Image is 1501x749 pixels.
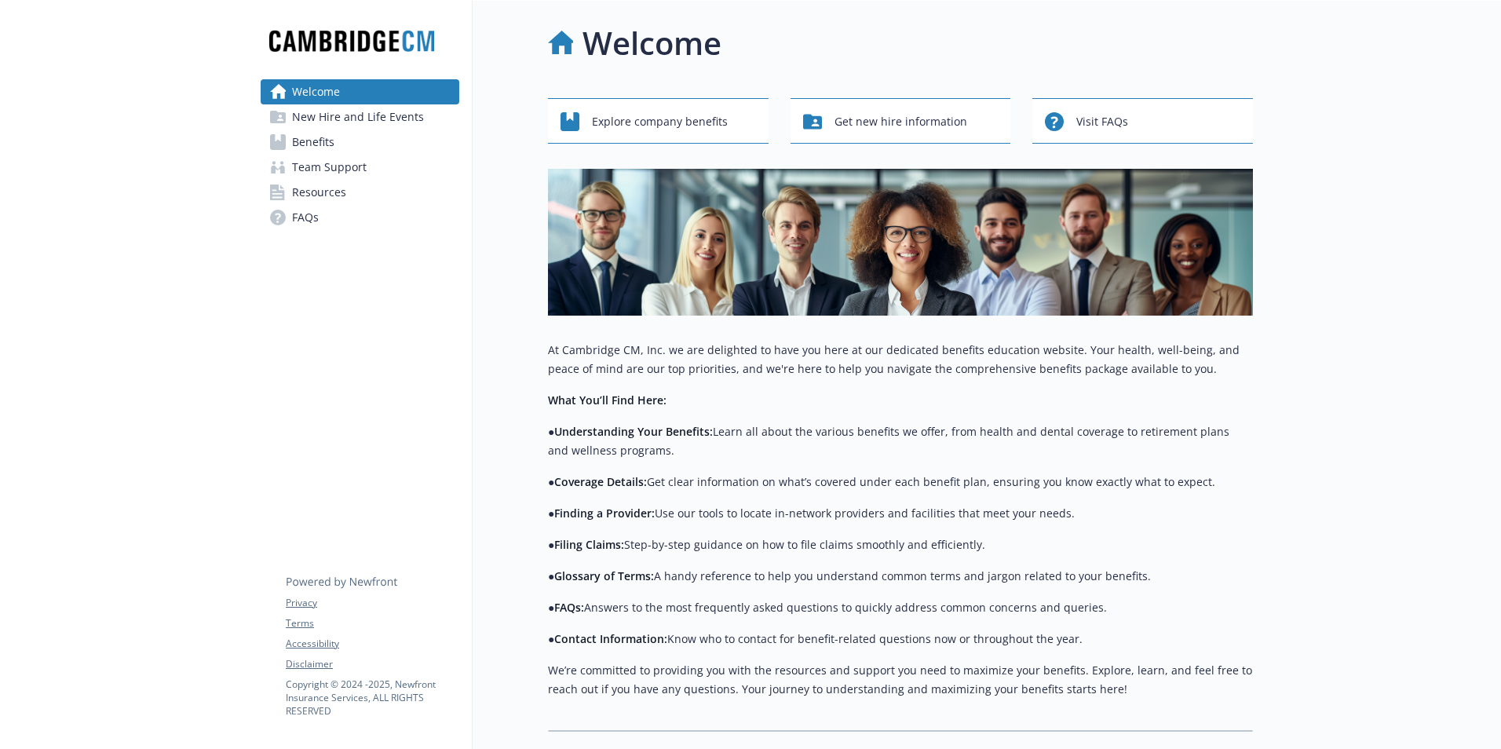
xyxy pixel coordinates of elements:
a: Accessibility [286,637,458,651]
a: FAQs [261,205,459,230]
a: New Hire and Life Events [261,104,459,130]
strong: Finding a Provider: [554,506,655,521]
p: Copyright © 2024 - 2025 , Newfront Insurance Services, ALL RIGHTS RESERVED [286,678,458,718]
strong: Glossary of Terms: [554,568,654,583]
p: ● Answers to the most frequently asked questions to quickly address common concerns and queries. [548,598,1253,617]
span: Get new hire information [834,107,967,137]
a: Welcome [261,79,459,104]
strong: Contact Information: [554,631,667,646]
span: Explore company benefits [592,107,728,137]
p: ● Use our tools to locate in-network providers and facilities that meet your needs. [548,504,1253,523]
h1: Welcome [583,20,721,67]
p: ● Learn all about the various benefits we offer, from health and dental coverage to retirement pl... [548,422,1253,460]
button: Explore company benefits [548,98,769,144]
a: Resources [261,180,459,205]
strong: Understanding Your Benefits: [554,424,713,439]
p: At Cambridge CM, Inc. we are delighted to have you here at our dedicated benefits education websi... [548,341,1253,378]
p: ● Get clear information on what’s covered under each benefit plan, ensuring you know exactly what... [548,473,1253,491]
p: We’re committed to providing you with the resources and support you need to maximize your benefit... [548,661,1253,699]
p: ● Know who to contact for benefit-related questions now or throughout the year. [548,630,1253,649]
strong: FAQs: [554,600,584,615]
p: ● Step-by-step guidance on how to file claims smoothly and efficiently. [548,535,1253,554]
strong: What You’ll Find Here: [548,393,667,407]
span: Team Support [292,155,367,180]
button: Visit FAQs [1032,98,1253,144]
p: ● A handy reference to help you understand common terms and jargon related to your benefits. [548,567,1253,586]
span: Welcome [292,79,340,104]
a: Benefits [261,130,459,155]
a: Terms [286,616,458,630]
strong: Filing Claims: [554,537,624,552]
a: Disclaimer [286,657,458,671]
a: Privacy [286,596,458,610]
button: Get new hire information [791,98,1011,144]
span: Benefits [292,130,334,155]
span: Visit FAQs [1076,107,1128,137]
strong: Coverage Details: [554,474,647,489]
span: Resources [292,180,346,205]
a: Team Support [261,155,459,180]
img: overview page banner [548,169,1253,316]
span: FAQs [292,205,319,230]
span: New Hire and Life Events [292,104,424,130]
